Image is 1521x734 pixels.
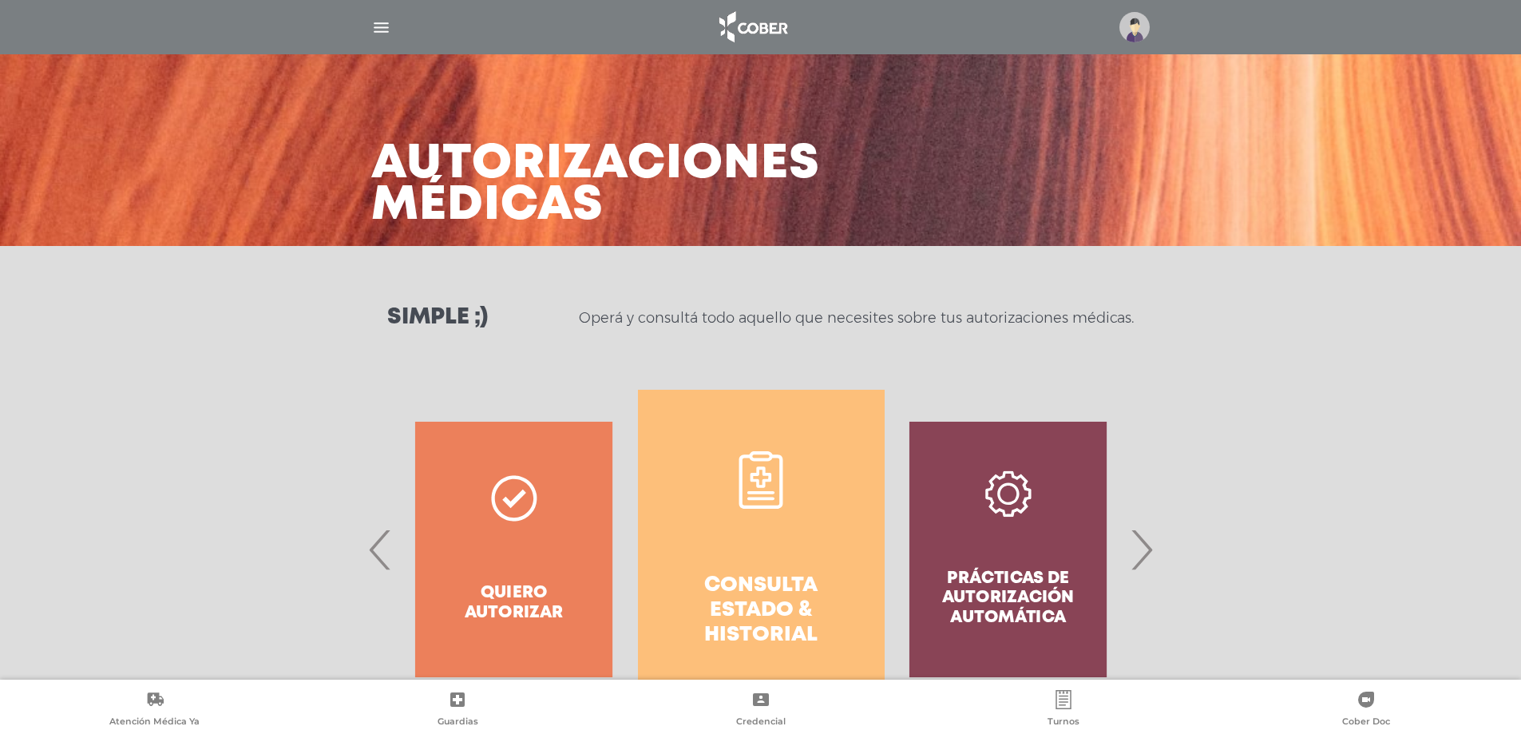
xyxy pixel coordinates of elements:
span: Atención Médica Ya [109,716,200,730]
h3: Simple ;) [387,307,488,329]
a: Turnos [912,690,1214,731]
img: profile-placeholder.svg [1119,12,1150,42]
span: Previous [365,506,396,593]
a: Consulta estado & historial [638,390,885,709]
h3: Autorizaciones médicas [371,144,820,227]
span: Next [1126,506,1157,593]
h4: Consulta estado & historial [667,573,856,649]
span: Cober Doc [1342,716,1390,730]
a: Credencial [609,690,912,731]
span: Turnos [1048,716,1079,730]
a: Atención Médica Ya [3,690,306,731]
a: Guardias [306,690,608,731]
img: Cober_menu-lines-white.svg [371,18,391,38]
span: Guardias [438,716,478,730]
a: Cober Doc [1215,690,1518,731]
p: Operá y consultá todo aquello que necesites sobre tus autorizaciones médicas. [579,308,1134,327]
img: logo_cober_home-white.png [711,8,794,46]
span: Credencial [736,716,786,730]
